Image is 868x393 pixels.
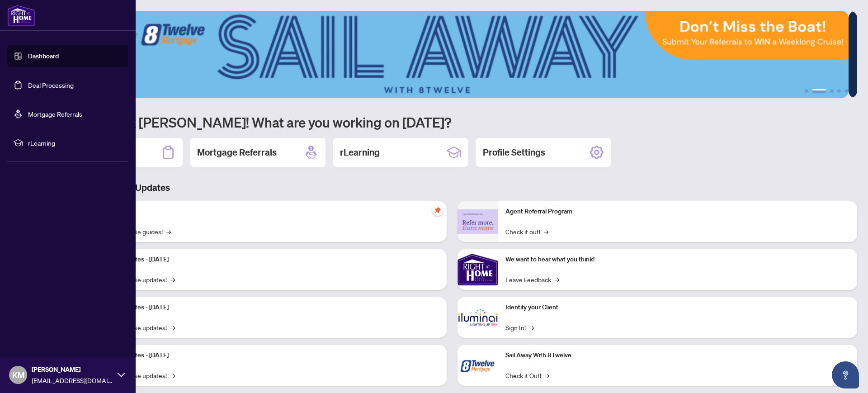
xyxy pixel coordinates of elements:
[12,369,24,381] span: KM
[505,275,559,284] a: Leave Feedback→
[28,52,59,60] a: Dashboard
[28,81,74,89] a: Deal Processing
[340,146,380,159] h2: rLearning
[832,361,859,388] button: Open asap
[170,275,175,284] span: →
[805,89,808,93] button: 1
[170,322,175,332] span: →
[812,89,826,93] button: 2
[166,227,171,237] span: →
[7,5,35,26] img: logo
[32,375,113,385] span: [EMAIL_ADDRESS][DOMAIN_NAME]
[47,114,857,131] h1: Welcome back [PERSON_NAME]! What are you working on [DATE]?
[505,227,548,237] a: Check it out!→
[458,345,498,386] img: Sail Away With 8Twelve
[837,89,841,93] button: 4
[95,350,439,360] p: Platform Updates - [DATE]
[844,89,848,93] button: 5
[529,322,534,332] span: →
[28,138,122,148] span: rLearning
[555,275,559,284] span: →
[483,146,545,159] h2: Profile Settings
[47,181,857,194] h3: Brokerage & Industry Updates
[505,370,549,380] a: Check it Out!→
[458,297,498,338] img: Identify your Client
[95,255,439,265] p: Platform Updates - [DATE]
[197,146,277,159] h2: Mortgage Referrals
[95,303,439,313] p: Platform Updates - [DATE]
[505,207,850,217] p: Agent Referral Program
[28,110,82,118] a: Mortgage Referrals
[505,255,850,265] p: We want to hear what you think!
[458,209,498,234] img: Agent Referral Program
[432,205,443,216] span: pushpin
[505,350,850,360] p: Sail Away With 8Twelve
[458,249,498,290] img: We want to hear what you think!
[95,207,439,217] p: Self-Help
[170,370,175,380] span: →
[544,227,548,237] span: →
[505,322,534,332] a: Sign In!→
[545,370,549,380] span: →
[505,303,850,313] p: Identify your Client
[830,89,834,93] button: 3
[32,365,113,374] span: [PERSON_NAME]
[47,11,849,98] img: Slide 1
